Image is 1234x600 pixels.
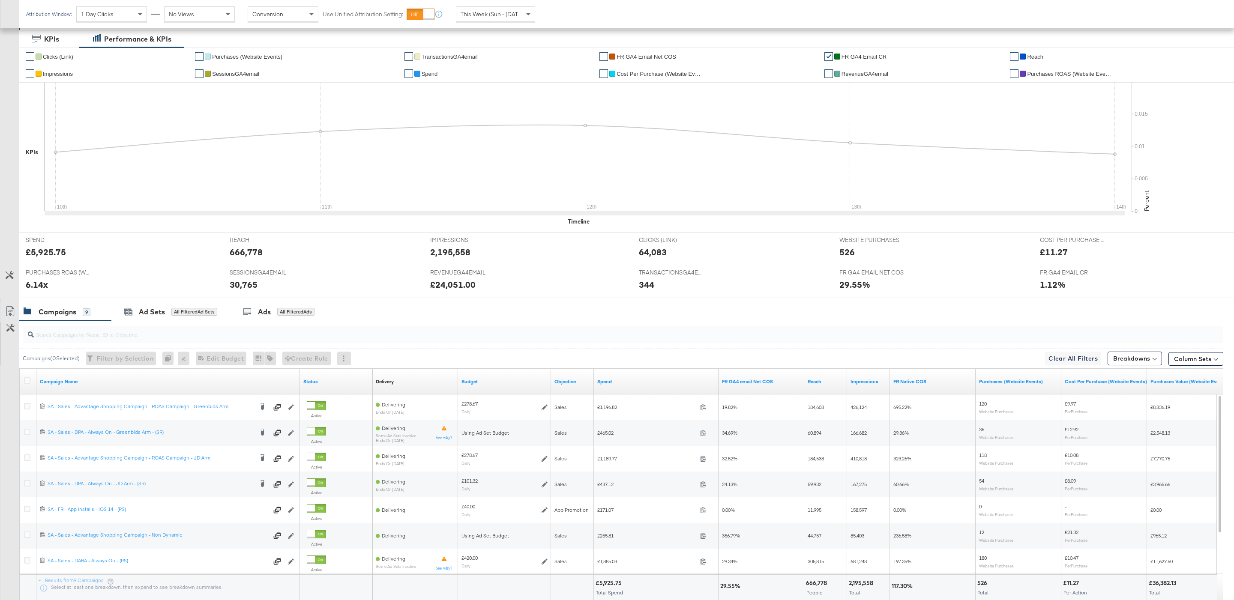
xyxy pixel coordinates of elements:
span: 19.82% [722,404,737,410]
label: Active [307,516,326,521]
div: Performance & KPIs [104,34,171,44]
span: £437.12 [597,481,697,487]
div: All Filtered Ad Sets [171,308,217,316]
sub: Per Purchase [1065,460,1087,466]
a: ✔ [26,69,34,78]
span: Delivering [382,425,405,431]
div: £278.67 [461,400,478,407]
span: £1,189.77 [597,455,697,462]
span: 236.58% [893,532,911,539]
div: Ad Sets [139,307,165,317]
a: The total amount spent to date. [597,378,715,385]
label: Active [307,490,326,496]
div: SA - Sales - Advantage Shopping Campaign - ROAS Campaign - Greenbids Arm [48,403,253,410]
div: KPIs [44,34,59,44]
span: Total [1149,589,1160,596]
button: Breakdowns [1108,352,1162,365]
span: 356.79% [722,532,740,539]
span: 12 [979,529,984,535]
sub: Website Purchases [979,409,1014,414]
sub: Daily [461,563,470,568]
span: Sales [554,455,567,462]
label: Use Unified Attribution Setting: [323,10,403,18]
div: £278.67 [461,452,478,459]
div: 1.12% [1040,278,1066,291]
span: 681,248 [851,558,867,564]
span: 118 [979,452,987,458]
div: Ads [258,307,271,317]
div: Timeline [568,218,590,226]
div: £5,925.75 [596,579,624,587]
span: Sales [554,558,567,564]
div: SA - FR - App installs - iOS 14 - (PS) [48,506,268,513]
div: 666,778 [806,579,830,587]
a: ✔ [195,69,204,78]
span: Reach [1027,54,1043,60]
sub: Per Purchase [1065,409,1087,414]
span: 36 [979,426,984,433]
span: 29.36% [893,430,909,436]
div: 2,195,558 [849,579,876,587]
a: SA - Sales - Advantage Shopping Campaign - ROAS Campaign - JD Arm [48,454,253,463]
span: £12.92 [1065,426,1078,433]
span: 695.22% [893,404,911,410]
span: REACH [230,236,294,244]
a: SA - Sales - Advantage Shopping Campaign - ROAS Campaign - Greenbids Arm [48,403,253,412]
a: SA - Sales - DABA - Always On - (PS) [48,557,268,566]
a: ✔ [404,69,413,78]
div: Using Ad Set Budget [461,430,548,436]
div: £5,925.75 [26,246,66,258]
div: SA - Sales - Advantage Shopping Campaign - Non Dynamic [48,531,268,538]
sub: Website Purchases [979,435,1014,440]
span: £2,548.13 [1150,430,1170,436]
a: ✔ [1010,69,1018,78]
a: FR GA4 Net COS [722,378,801,385]
a: Shows the current state of your Ad Campaign. [303,378,369,385]
span: 60.66% [893,481,909,487]
span: £965.12 [1150,532,1167,539]
div: 117.30% [892,582,915,590]
span: £1,885.03 [597,558,697,564]
span: 59,932 [808,481,821,487]
span: £21.32 [1065,529,1078,535]
span: 54 [979,478,984,484]
div: All Filtered Ads [277,308,314,316]
sub: Per Purchase [1065,486,1087,491]
span: 0.00% [893,507,906,513]
label: Active [307,439,326,444]
span: 120 [979,400,987,407]
span: 180 [979,555,987,561]
span: FR GA4 email Net COS [617,54,676,60]
span: 60,894 [808,430,821,436]
button: Clear All Filters [1045,352,1101,365]
div: SA - Sales - DPA - Always On - Greenbids Arm - (SR) [48,429,253,436]
span: No Views [169,10,194,18]
span: Cost Per Purchase (Website Events) [617,71,702,77]
span: 44,757 [808,532,821,539]
sub: Website Purchases [979,563,1014,568]
span: COST PER PURCHASE (WEBSITE EVENTS) [1040,236,1104,244]
div: Delivery [376,378,394,385]
span: Delivering [382,401,405,408]
span: CLICKS (LINK) [639,236,703,244]
a: ✔ [1010,52,1018,61]
div: 29.55% [720,582,743,590]
sub: Daily [461,486,470,491]
sub: Website Purchases [979,486,1014,491]
sub: Per Purchase [1065,435,1087,440]
sub: Website Purchases [979,537,1014,543]
label: Active [307,541,326,547]
span: Total Spend [596,589,623,596]
div: SA - Sales - DPA - Always On - JD Arm - (SR) [48,480,253,487]
a: ✔ [26,52,34,61]
sub: Daily [461,512,470,517]
sub: ends on [DATE] [376,487,405,492]
input: Search Campaigns by Name, ID or Objective [34,322,1110,339]
span: Delivering [382,532,405,539]
a: SA - Sales - DPA - Always On - JD Arm - (SR) [48,480,253,489]
div: 666,778 [230,246,263,258]
a: The average cost for each purchase tracked by your Custom Audience pixel on your website after pe... [1065,378,1147,385]
a: The maximum amount you're willing to spend on your ads, on average each day or over the lifetime ... [461,378,548,385]
span: SESSIONSGA4EMAIL [230,269,294,277]
span: 0.00% [722,507,735,513]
